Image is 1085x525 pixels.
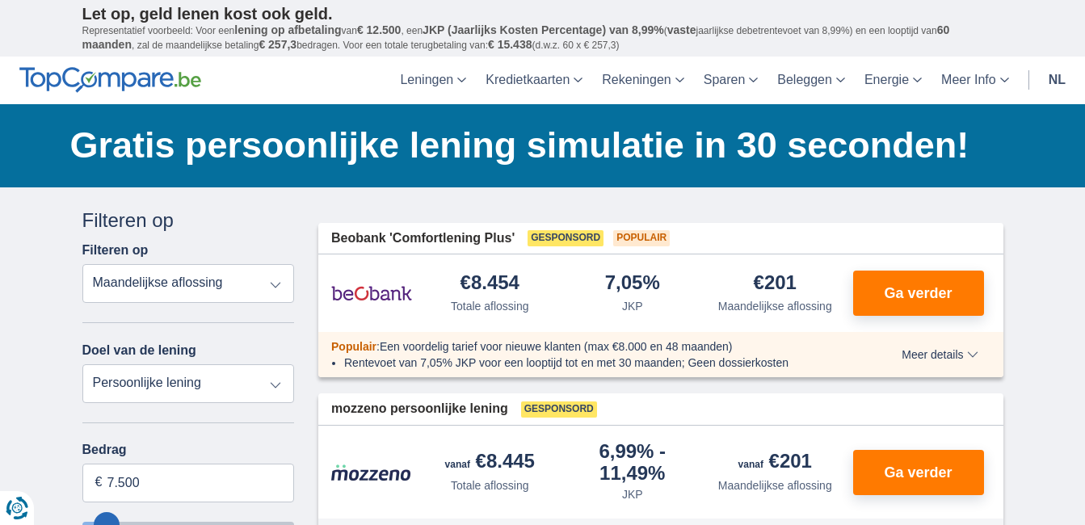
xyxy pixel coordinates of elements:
[331,273,412,313] img: product.pl.alt Beobank
[853,450,984,495] button: Ga verder
[82,23,1003,52] p: Representatief voorbeeld: Voor een van , een ( jaarlijkse debetrentevoet van 8,99%) en een loopti...
[445,451,535,474] div: €8.445
[667,23,696,36] span: vaste
[932,57,1019,104] a: Meer Info
[318,338,856,355] div: :
[82,23,950,51] span: 60 maanden
[488,38,532,51] span: € 15.438
[853,271,984,316] button: Ga verder
[1039,57,1075,104] a: nl
[423,23,664,36] span: JKP (Jaarlijks Kosten Percentage) van 8,99%
[451,298,529,314] div: Totale aflossing
[390,57,476,104] a: Leningen
[82,443,295,457] label: Bedrag
[331,464,412,481] img: product.pl.alt Mozzeno
[718,477,832,493] div: Maandelijkse aflossing
[592,57,693,104] a: Rekeningen
[528,230,603,246] span: Gesponsord
[884,465,952,480] span: Ga verder
[605,273,660,295] div: 7,05%
[331,229,515,248] span: Beobank 'Comfortlening Plus'
[380,340,733,353] span: Een voordelig tarief voor nieuwe klanten (max €8.000 en 48 maanden)
[331,340,376,353] span: Populair
[234,23,341,36] span: lening op afbetaling
[82,343,196,358] label: Doel van de lening
[889,348,990,361] button: Meer details
[19,67,201,93] img: TopCompare
[331,400,508,418] span: mozzeno persoonlijke lening
[344,355,843,371] li: Rentevoet van 7,05% JKP voor een looptijd tot en met 30 maanden; Geen dossierkosten
[82,207,295,234] div: Filteren op
[521,401,597,418] span: Gesponsord
[613,230,670,246] span: Populair
[476,57,592,104] a: Kredietkaarten
[738,451,812,474] div: €201
[460,273,519,295] div: €8.454
[95,473,103,492] span: €
[451,477,529,493] div: Totale aflossing
[767,57,855,104] a: Beleggen
[855,57,932,104] a: Energie
[259,38,296,51] span: € 257,3
[82,243,149,258] label: Filteren op
[884,286,952,300] span: Ga verder
[70,120,1003,170] h1: Gratis persoonlijke lening simulatie in 30 seconden!
[902,349,978,360] span: Meer details
[622,486,643,502] div: JKP
[718,298,832,314] div: Maandelijkse aflossing
[357,23,402,36] span: € 12.500
[568,442,698,483] div: 6,99%
[754,273,797,295] div: €201
[82,4,1003,23] p: Let op, geld lenen kost ook geld.
[694,57,768,104] a: Sparen
[622,298,643,314] div: JKP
